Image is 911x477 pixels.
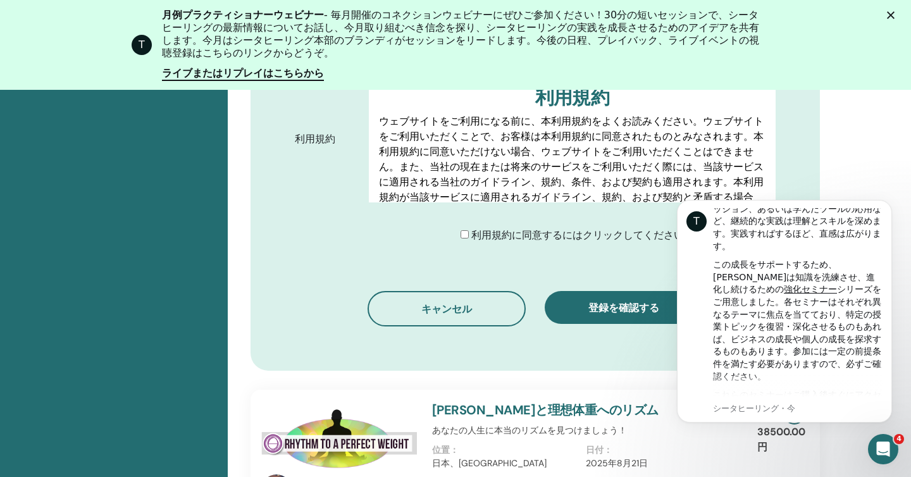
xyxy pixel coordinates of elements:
[586,457,648,469] font: 2025年8月21日
[896,435,902,443] font: 4
[368,291,526,326] button: キャンセル
[162,9,759,59] font: - 毎月開催のコネクションウェビナーにぜひご参加ください！30分の短いセッションで、シータヒーリングの最新情報についてお話し、今月取り組むべき信念を探り、シータヒーリングの実践を成長させるための...
[55,209,223,294] font: これらのセミナーはご購入後すぐにアクセスでき、必要に応じて30日間復習できます。さらに嬉しい特典として、強化セミナーは、実務者とインストラクターの両方にとって、再認定取得に向けたカウント対象とな...
[55,103,223,200] font: シリーズをご用意しました。各セミナーはそれぞれ異なるテーマに焦点を当てており、特定の授業トピックを復習・深化させるものもあれば、ビジネスの成長や個人の成長を探求するものもあります。参加には一定の...
[868,434,898,464] iframe: インターコムライブチャット
[757,425,805,454] font: 38500.00円
[586,444,612,455] font: 日付：
[545,291,703,324] button: 登録を確認する
[471,228,684,242] font: 利用規約に同意するにはクリックしてください
[55,78,217,113] font: この成長をサポートするため、[PERSON_NAME]は知識を洗練させ、進化し続けるための
[139,39,145,51] font: T
[379,115,764,219] font: ウェブサイトをご利用になる前に、本利用規約をよくお読みください。ウェブサイトをご利用いただくことで、お客様は本利用規約に同意されたものとみなされます。本利用規約に同意いただけない場合、ウェブサイ...
[295,132,335,146] font: 利用規約
[658,181,911,443] iframe: インターホン通知メッセージ
[588,301,659,314] font: 登録を確認する
[162,67,324,79] font: ライブまたはリプレイはこちらから
[55,222,225,233] p: シータヒーリングからメッセージが届きました 今
[887,11,900,19] div: クローズ
[432,424,627,436] font: あなたの人生に本当のリズムを見つけましょう！
[535,85,609,109] font: 利用規約
[162,9,324,21] font: 月例プラクティショナーウェビナー
[432,402,659,418] a: [PERSON_NAME]と理想体重へのリズム
[432,457,547,469] font: 日本、[GEOGRAPHIC_DATA]
[132,35,152,55] div: シータヒーリングのプロフィール画像
[162,67,324,81] a: ライブまたはリプレイはこちらから
[126,103,179,113] a: 強化セミナー
[432,444,459,455] font: 位置：
[421,302,472,316] font: キャンセル
[55,223,137,232] font: シータヒーリング・今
